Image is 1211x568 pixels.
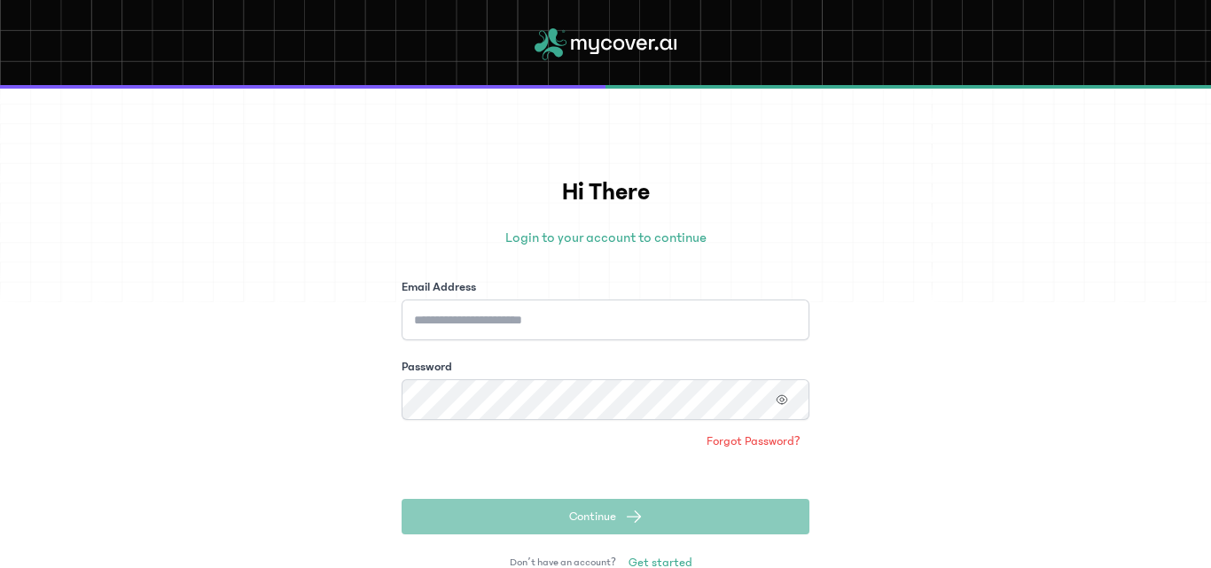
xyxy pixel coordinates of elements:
[698,427,809,455] a: Forgot Password?
[569,508,616,525] span: Continue
[707,432,801,450] span: Forgot Password?
[402,358,452,376] label: Password
[402,278,476,296] label: Email Address
[402,499,809,534] button: Continue
[402,227,809,248] p: Login to your account to continue
[402,174,809,211] h1: Hi There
